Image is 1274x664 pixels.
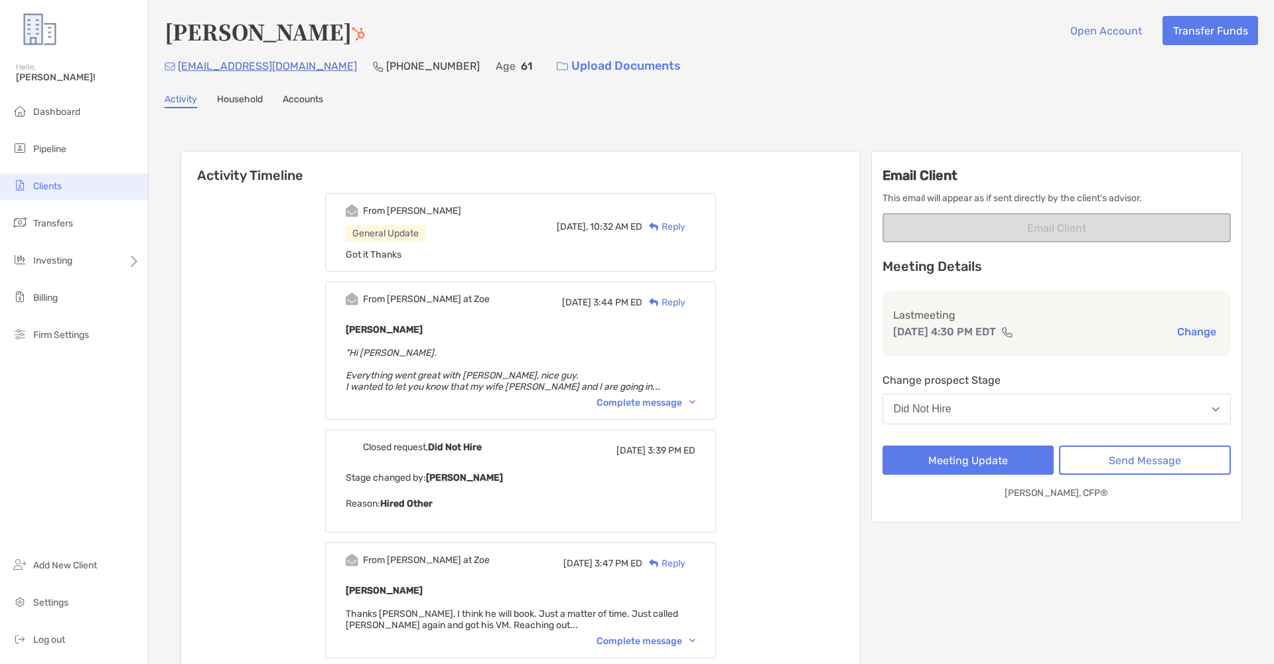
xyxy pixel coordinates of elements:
img: Zoe Logo [16,5,64,53]
span: [DATE] [616,445,646,456]
p: Meeting Details [883,258,1232,275]
img: Email Icon [165,62,175,70]
a: Upload Documents [548,52,689,80]
img: Hubspot Icon [352,27,365,41]
p: 61 [521,58,532,74]
button: Open Account [1060,16,1152,45]
img: Event icon [346,205,358,217]
img: Chevron icon [689,400,695,404]
div: Did Not Hire [894,403,952,415]
span: Clients [33,181,62,192]
em: "Hi [PERSON_NAME]. [346,347,437,359]
a: Household [217,94,263,108]
span: Transfers [33,218,73,229]
b: [PERSON_NAME] [426,472,503,483]
p: Change prospect Stage [883,372,1232,388]
img: firm-settings icon [12,326,28,342]
div: General Update [346,225,425,242]
p: [PHONE_NUMBER] [386,58,480,74]
img: Reply icon [649,298,659,307]
div: Reply [642,556,685,570]
span: [DATE], [557,221,588,232]
button: Did Not Hire [883,394,1232,424]
span: Settings [33,597,68,608]
div: From [PERSON_NAME] at Zoe [363,293,490,305]
button: Send Message [1059,446,1231,475]
span: [DATE] [563,558,593,569]
div: Reply [642,295,685,309]
img: Event icon [346,441,358,454]
a: Activity [165,94,197,108]
p: [EMAIL_ADDRESS][DOMAIN_NAME] [178,58,357,74]
button: Change [1173,325,1220,339]
p: [DATE] 4:30 PM EDT [893,323,996,340]
span: [PERSON_NAME]! [16,72,140,83]
b: Hired Other [380,498,433,509]
p: Reason: [346,495,695,512]
div: Closed request, [363,442,482,453]
img: logout icon [12,631,28,647]
h6: Activity Timeline [181,151,860,183]
button: Meeting Update [883,446,1054,475]
img: transfers icon [12,214,28,230]
span: Dashboard [33,106,80,118]
span: [DATE] [562,297,591,308]
img: settings icon [12,594,28,610]
span: Got it Thanks [346,249,401,260]
a: Go to Hubspot Deal [352,16,365,46]
h3: Email Client [883,167,1232,183]
img: Chevron icon [689,639,695,643]
b: [PERSON_NAME] [346,324,423,335]
b: [PERSON_NAME] [346,585,423,596]
span: 3:39 PM ED [648,445,695,456]
img: dashboard icon [12,103,28,119]
h4: [PERSON_NAME] [165,16,365,46]
div: Complete message [597,397,695,408]
button: Transfer Funds [1163,16,1258,45]
span: Log out [33,634,65,645]
em: Everything went great with [PERSON_NAME], nice guy. [346,370,579,381]
a: Accounts [283,94,323,108]
span: Add New Client [33,560,97,571]
p: Last meeting [893,307,1221,323]
img: investing icon [12,252,28,268]
span: Investing [33,255,72,266]
img: Reply icon [649,559,659,568]
img: clients icon [12,177,28,193]
img: button icon [557,62,568,71]
span: Billing [33,292,58,303]
img: communication type [1001,327,1013,337]
img: Event icon [346,554,358,566]
div: Complete message [597,635,695,647]
p: This email will appear as if sent directly by the client's advisor. [883,190,1232,207]
img: add_new_client icon [12,556,28,572]
img: Open dropdown arrow [1212,407,1220,412]
span: Pipeline [33,143,66,155]
span: 10:32 AM ED [590,221,642,232]
span: 3:44 PM ED [593,297,642,308]
span: 3:47 PM ED [595,558,642,569]
span: Firm Settings [33,329,89,341]
div: Reply [642,220,685,234]
div: From [PERSON_NAME] at Zoe [363,554,490,566]
img: Reply icon [649,222,659,231]
p: Age [496,58,516,74]
p: [PERSON_NAME], CFP® [1005,485,1108,501]
em: I wanted to let you know that my wife [PERSON_NAME] and I are going in... [346,381,660,392]
b: Did Not Hire [428,442,482,453]
img: pipeline icon [12,140,28,156]
img: Phone Icon [373,61,384,72]
img: billing icon [12,289,28,305]
img: Event icon [346,293,358,305]
p: Stage changed by: [346,469,695,486]
div: From [PERSON_NAME] [363,205,461,216]
span: Thanks [PERSON_NAME], I think he will book. Just a matter of time. Just called [PERSON_NAME] agai... [346,608,678,631]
